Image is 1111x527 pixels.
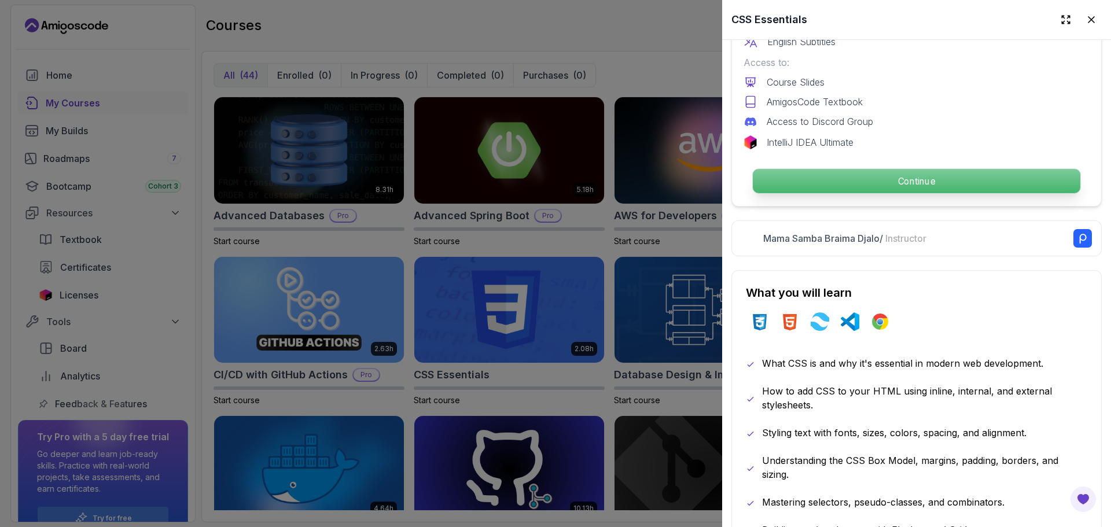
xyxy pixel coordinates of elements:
[744,56,1090,69] p: Access to:
[885,233,926,244] span: Instructor
[751,312,769,331] img: css logo
[767,135,854,149] p: IntelliJ IDEA Ultimate
[767,95,863,109] p: AmigosCode Textbook
[752,168,1081,194] button: Continue
[781,312,799,331] img: html logo
[762,495,1005,509] p: Mastering selectors, pseudo-classes, and combinators.
[763,231,926,245] p: Mama Samba Braima Djalo /
[753,169,1080,193] p: Continue
[741,230,759,247] img: Nelson Djalo
[1069,485,1097,513] button: Open Feedback Button
[731,12,807,28] h2: CSS Essentials
[744,135,757,149] img: jetbrains logo
[767,115,873,128] p: Access to Discord Group
[746,285,1087,301] h2: What you will learn
[841,312,859,331] img: vscode logo
[762,426,1027,440] p: Styling text with fonts, sizes, colors, spacing, and alignment.
[762,384,1087,412] p: How to add CSS to your HTML using inline, internal, and external stylesheets.
[762,356,1043,370] p: What CSS is and why it's essential in modern web development.
[871,312,889,331] img: chrome logo
[767,35,836,49] p: English Subtitles
[1055,9,1076,30] button: Expand drawer
[811,312,829,331] img: tailwindcss logo
[762,454,1087,481] p: Understanding the CSS Box Model, margins, padding, borders, and sizing.
[767,75,825,89] p: Course Slides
